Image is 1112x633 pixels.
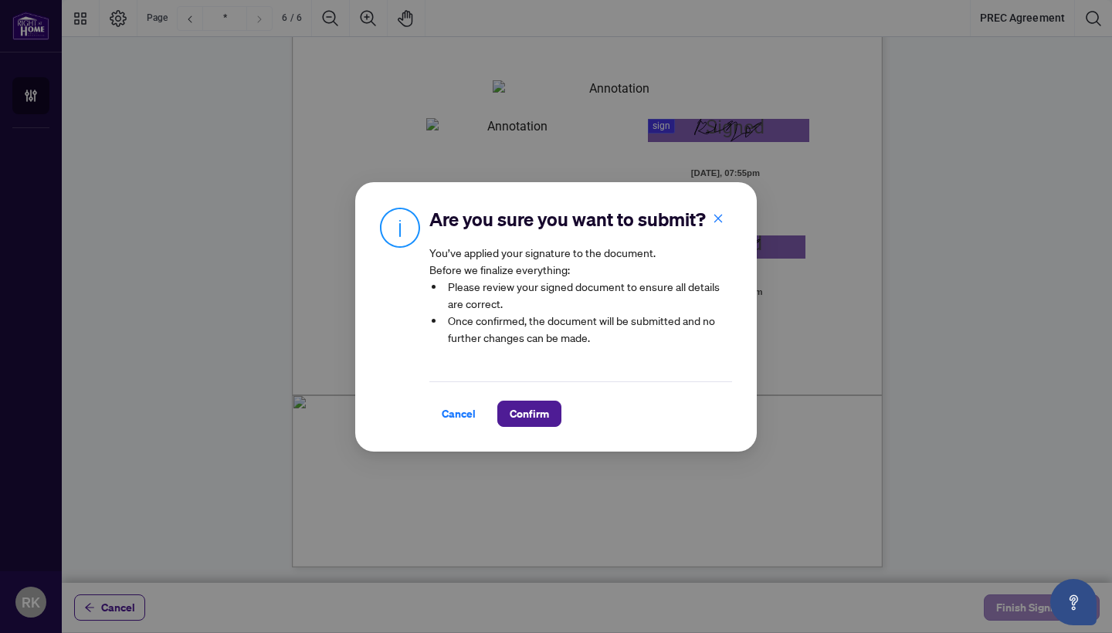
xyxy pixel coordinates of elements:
li: Once confirmed, the document will be submitted and no further changes can be made. [445,312,732,346]
button: Cancel [429,401,488,427]
img: Info Icon [380,207,420,248]
span: close [713,212,724,223]
span: Confirm [510,401,549,426]
li: Please review your signed document to ensure all details are correct. [445,278,732,312]
span: Cancel [442,401,476,426]
h2: Are you sure you want to submit? [429,207,732,232]
button: Confirm [497,401,561,427]
button: Open asap [1050,579,1097,625]
article: You’ve applied your signature to the document. Before we finalize everything: [429,244,732,357]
